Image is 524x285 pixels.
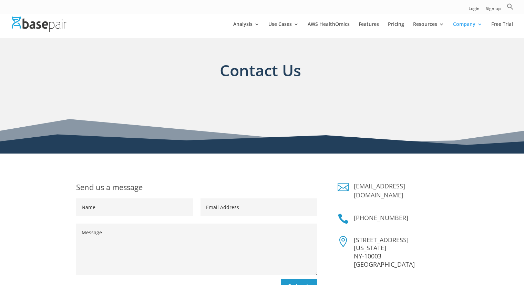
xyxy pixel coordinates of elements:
[268,22,299,38] a: Use Cases
[491,22,513,38] a: Free Trial
[354,236,448,269] p: [STREET_ADDRESS] [US_STATE] NY-10003 [GEOGRAPHIC_DATA]
[354,182,405,199] a: [EMAIL_ADDRESS][DOMAIN_NAME]
[338,213,349,224] a: 
[338,236,349,247] span: 
[359,22,379,38] a: Features
[354,214,408,222] a: [PHONE_NUMBER]
[76,181,317,198] h1: Send us a message
[388,22,404,38] a: Pricing
[76,59,445,92] h1: Contact Us
[413,22,444,38] a: Resources
[486,7,501,14] a: Sign up
[469,7,480,14] a: Login
[507,3,514,10] svg: Search
[76,198,193,216] input: Name
[453,22,482,38] a: Company
[233,22,259,38] a: Analysis
[308,22,350,38] a: AWS HealthOmics
[12,17,66,31] img: Basepair
[507,3,514,14] a: Search Icon Link
[201,198,317,216] input: Email Address
[338,181,349,193] a: 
